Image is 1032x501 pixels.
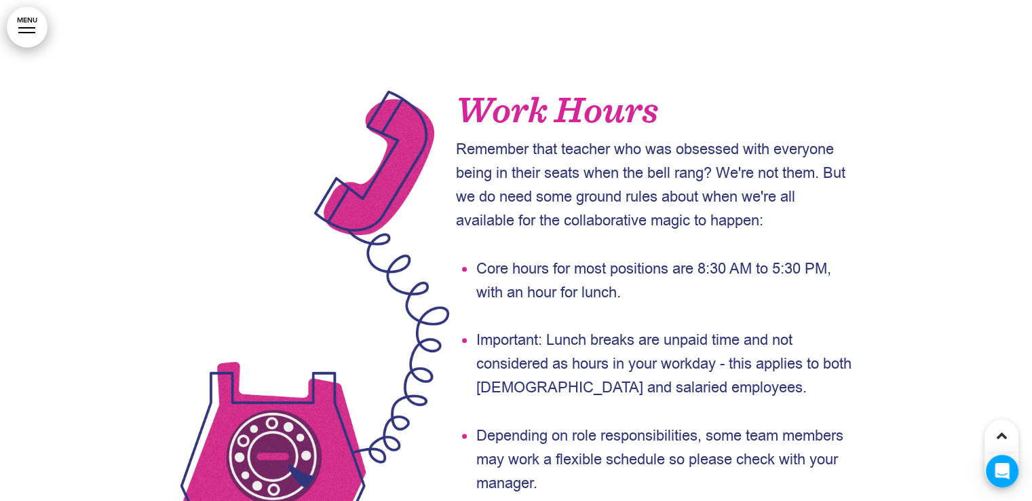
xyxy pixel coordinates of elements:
li: Depending on role responsibilities, some team members may work a flexible schedule so please chec... [476,424,852,496]
p: Remember that teacher who was obsessed with everyone being in their seats when the bell rang? We'... [456,138,852,234]
li: Important: Lunch breaks are unpaid time and not considered as hours in your workday - this applie... [476,329,852,401]
a: MENU [7,7,47,48]
div: Open Intercom Messenger [986,455,1018,487]
li: Core hours for most positions are 8:30 AM to 5:30 PM, with an hour for lunch. [476,257,852,305]
span: Work Hours [456,86,658,131]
